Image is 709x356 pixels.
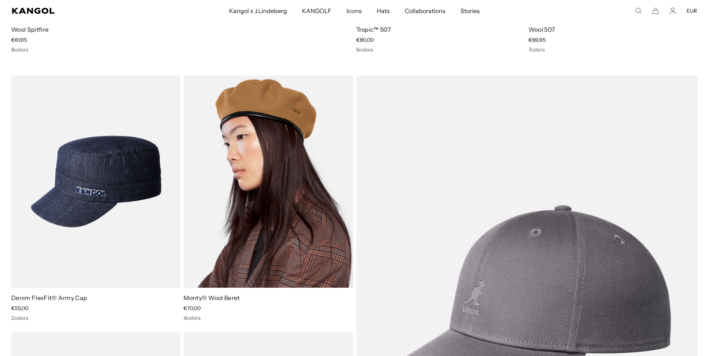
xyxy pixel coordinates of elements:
[669,7,676,14] a: Account
[356,37,374,43] span: €80,00
[11,294,87,302] a: Denim FlexFit® Army Cap
[11,75,181,288] img: Denim FlexFit® Army Cap
[12,8,152,14] a: Kangol
[11,37,27,43] span: €61,95
[184,294,240,302] a: Monty® Wool Beret
[11,315,181,321] div: 2 colors
[356,46,525,53] div: 6 colors
[652,7,659,14] button: Cart
[528,26,555,33] a: Wool 507
[11,305,28,312] span: €55,00
[184,315,353,321] div: 4 colors
[11,46,353,53] div: 8 colors
[528,37,546,43] span: €69,95
[635,7,642,14] summary: Search here
[356,26,391,33] a: Tropic™ 507
[528,46,698,53] div: 7 colors
[184,305,201,312] span: €70,00
[687,7,697,14] button: EUR
[184,75,353,288] img: Monty® Wool Beret
[11,26,49,33] a: Wool Spitfire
